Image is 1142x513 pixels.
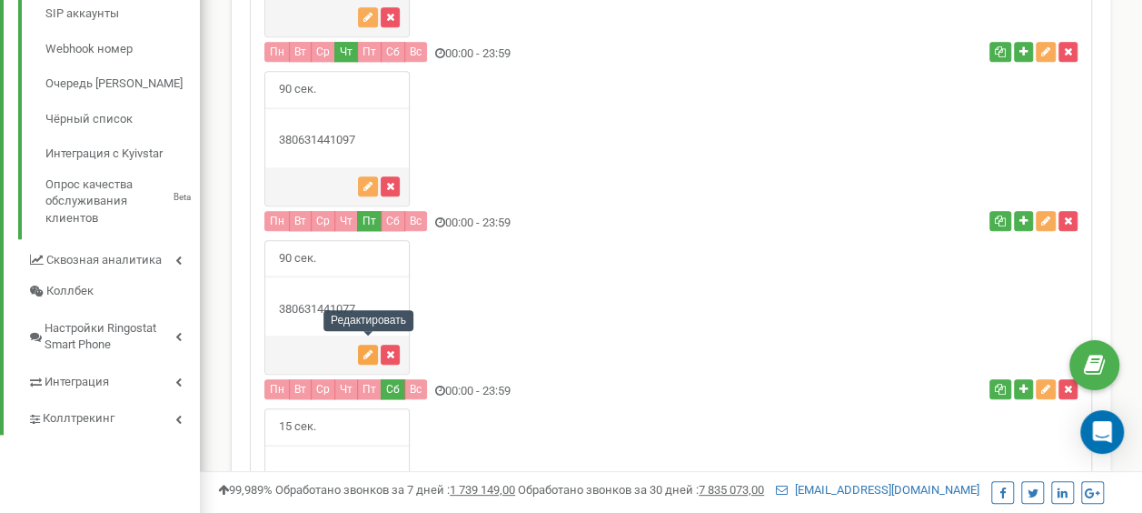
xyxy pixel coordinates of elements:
[289,211,312,231] button: Вт
[357,211,382,231] button: Пт
[275,483,515,497] span: Обработано звонков за 7 дней :
[251,211,811,236] div: 00:00 - 23:59
[46,283,94,300] span: Коллбек
[45,320,175,354] span: Настройки Ringostat Smart Phone
[289,379,312,399] button: Вт
[45,102,200,137] a: Чёрный список
[1080,410,1124,454] div: Open Intercom Messenger
[311,379,335,399] button: Ср
[776,483,979,497] a: [EMAIL_ADDRESS][DOMAIN_NAME]
[404,42,427,62] button: Вс
[45,172,200,227] a: Опрос качества обслуживания клиентовBeta
[381,211,405,231] button: Сб
[381,379,405,399] button: Сб
[265,301,409,318] div: 380631441077
[357,42,382,62] button: Пт
[699,483,764,497] u: 7 835 073,00
[45,32,200,67] a: Webhook номер
[251,42,811,66] div: 00:00 - 23:59
[218,483,273,497] span: 99,989%
[334,42,358,62] button: Чт
[264,42,290,62] button: Пн
[265,72,330,107] span: 90 сек.
[311,211,335,231] button: Ср
[251,379,811,404] div: 00:00 - 23:59
[264,211,290,231] button: Пн
[311,42,335,62] button: Ср
[265,469,409,487] div: 380631441123
[323,310,413,331] div: Редактировать
[45,66,200,102] a: Очередь [PERSON_NAME]
[265,241,330,277] span: 90 сек.
[404,379,427,399] button: Вс
[27,239,200,277] a: Сквозная аналитика
[334,211,358,231] button: Чт
[27,307,200,361] a: Настройки Ringostat Smart Phone
[265,132,409,149] div: 380631441097
[265,409,330,445] span: 15 сек.
[450,483,515,497] u: 1 739 149,00
[27,361,200,398] a: Интеграция
[357,379,382,399] button: Пт
[334,379,358,399] button: Чт
[381,42,405,62] button: Сб
[43,410,114,427] span: Коллтрекинг
[289,42,312,62] button: Вт
[264,379,290,399] button: Пн
[404,211,427,231] button: Вс
[518,483,764,497] span: Обработано звонков за 30 дней :
[46,252,162,269] span: Сквозная аналитика
[27,397,200,435] a: Коллтрекинг
[45,374,109,391] span: Интеграция
[27,276,200,307] a: Коллбек
[45,136,200,172] a: Интеграция с Kyivstar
